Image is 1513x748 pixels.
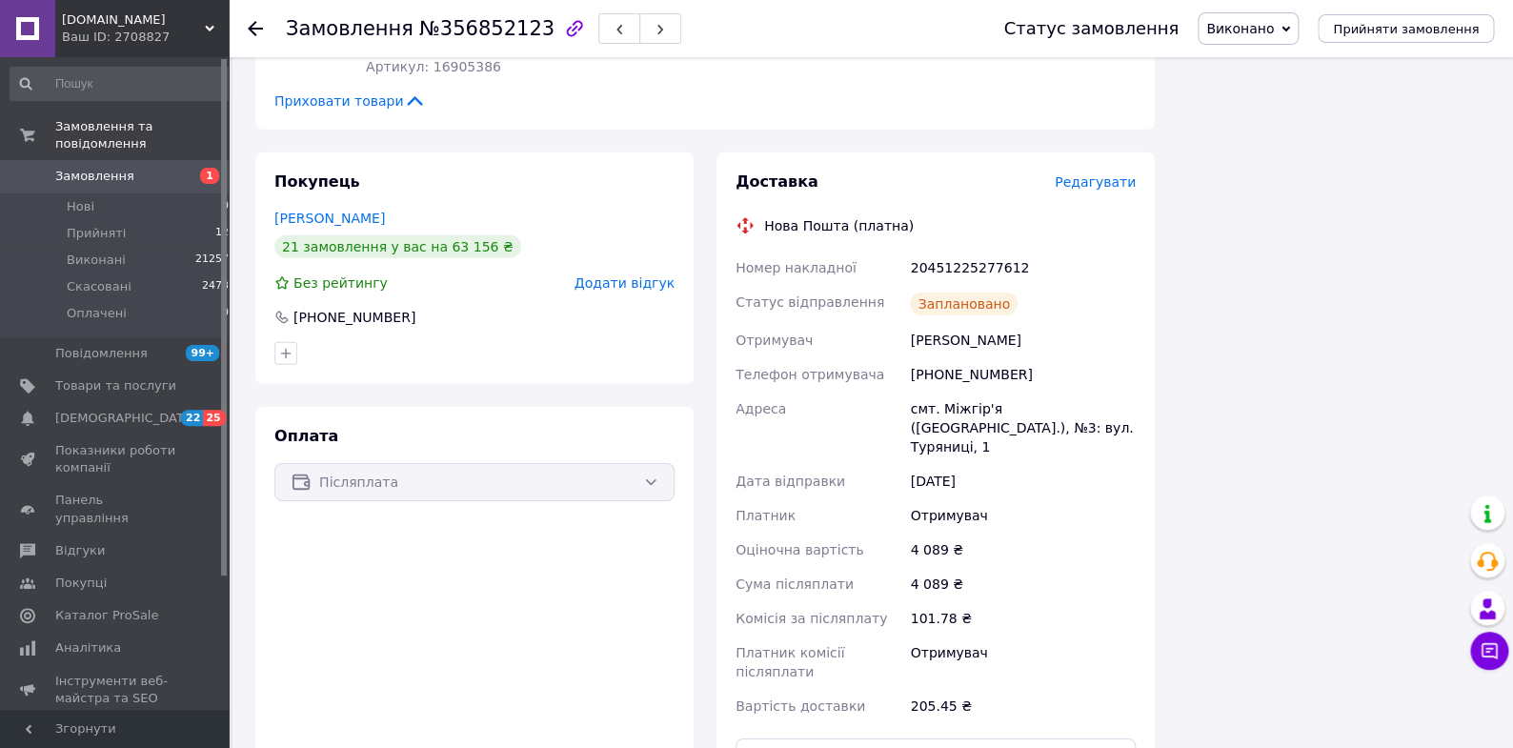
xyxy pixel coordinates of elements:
[736,401,786,416] span: Адреса
[736,645,844,679] span: Платник комісії післяплати
[736,294,884,310] span: Статус відправлення
[736,542,863,557] span: Оціночна вартість
[906,323,1140,357] div: [PERSON_NAME]
[906,689,1140,723] div: 205.45 ₴
[736,367,884,382] span: Телефон отримувача
[906,392,1140,464] div: смт. Міжгір'я ([GEOGRAPHIC_DATA].), №3: вул. Туряниці, 1
[906,567,1140,601] div: 4 089 ₴
[906,533,1140,567] div: 4 089 ₴
[736,474,845,489] span: Дата відправки
[1470,632,1508,670] button: Чат з покупцем
[906,357,1140,392] div: [PHONE_NUMBER]
[906,636,1140,689] div: Отримувач
[67,278,131,295] span: Скасовані
[736,260,857,275] span: Номер накладної
[736,698,865,714] span: Вартість доставки
[55,575,107,592] span: Покупці
[906,601,1140,636] div: 101.78 ₴
[67,252,126,269] span: Виконані
[215,225,229,242] span: 12
[181,410,203,426] span: 22
[736,172,818,191] span: Доставка
[274,91,426,111] span: Приховати товари
[736,611,887,626] span: Комісія за післяплату
[906,464,1140,498] div: [DATE]
[736,508,796,523] span: Платник
[55,345,148,362] span: Повідомлення
[292,308,417,327] div: [PHONE_NUMBER]
[67,225,126,242] span: Прийняті
[274,235,521,258] div: 21 замовлення у вас на 63 156 ₴
[736,576,854,592] span: Сума післяплати
[55,607,158,624] span: Каталог ProSale
[195,252,229,269] span: 21257
[55,639,121,657] span: Аналітика
[55,410,196,427] span: [DEMOGRAPHIC_DATA]
[1333,22,1479,36] span: Прийняти замовлення
[906,251,1140,285] div: 20451225277612
[62,11,205,29] span: vramke.info
[62,29,229,46] div: Ваш ID: 2708827
[1055,174,1136,190] span: Редагувати
[906,498,1140,533] div: Отримувач
[736,333,813,348] span: Отримувач
[1318,14,1494,43] button: Прийняти замовлення
[274,427,338,445] span: Оплата
[274,172,360,191] span: Покупець
[248,19,263,38] div: Повернутися назад
[1206,21,1274,36] span: Виконано
[10,67,231,101] input: Пошук
[67,198,94,215] span: Нові
[910,293,1018,315] div: Заплановано
[55,673,176,707] span: Інструменти веб-майстра та SEO
[55,377,176,394] span: Товари та послуги
[1003,19,1179,38] div: Статус замовлення
[286,17,414,40] span: Замовлення
[202,278,229,295] span: 2473
[55,542,105,559] span: Відгуки
[55,442,176,476] span: Показники роботи компанії
[575,275,675,291] span: Додати відгук
[67,305,127,322] span: Оплачені
[759,216,918,235] div: Нова Пошта (платна)
[55,118,229,152] span: Замовлення та повідомлення
[419,17,555,40] span: №356852123
[366,59,501,74] span: Артикул: 16905386
[200,168,219,184] span: 1
[55,492,176,526] span: Панель управління
[274,211,385,226] a: [PERSON_NAME]
[55,168,134,185] span: Замовлення
[186,345,219,361] span: 99+
[203,410,225,426] span: 25
[293,275,388,291] span: Без рейтингу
